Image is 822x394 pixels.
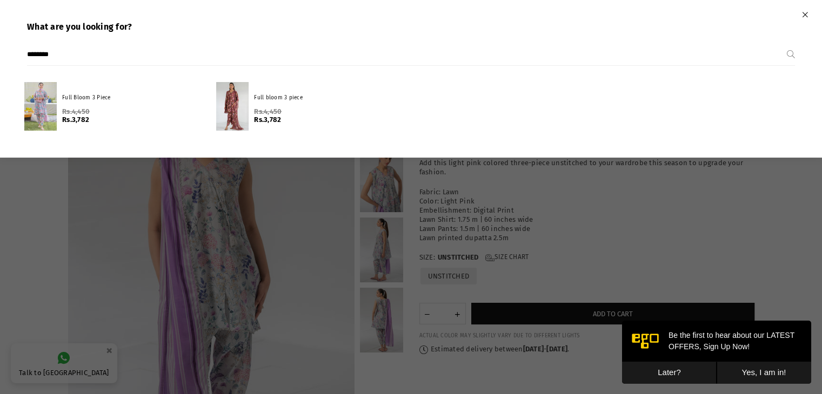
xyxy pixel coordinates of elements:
[19,77,211,136] a: Full Bloom 3 Piece Rs.4,450 Rs.3,782
[62,116,89,124] span: Rs.3,782
[62,107,90,116] span: Rs.4,450
[62,94,205,102] p: Full Bloom 3 Piece
[254,107,282,116] span: Rs.4,450
[27,22,132,32] b: What are you looking for?
[211,77,403,136] a: Full bloom 3 piece Rs.4,450 Rs.3,782
[254,94,397,102] p: Full bloom 3 piece
[254,116,281,124] span: Rs.3,782
[622,321,811,383] iframe: webpush-onsite
[799,5,811,23] button: Close
[95,41,189,63] button: Yes, I am in!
